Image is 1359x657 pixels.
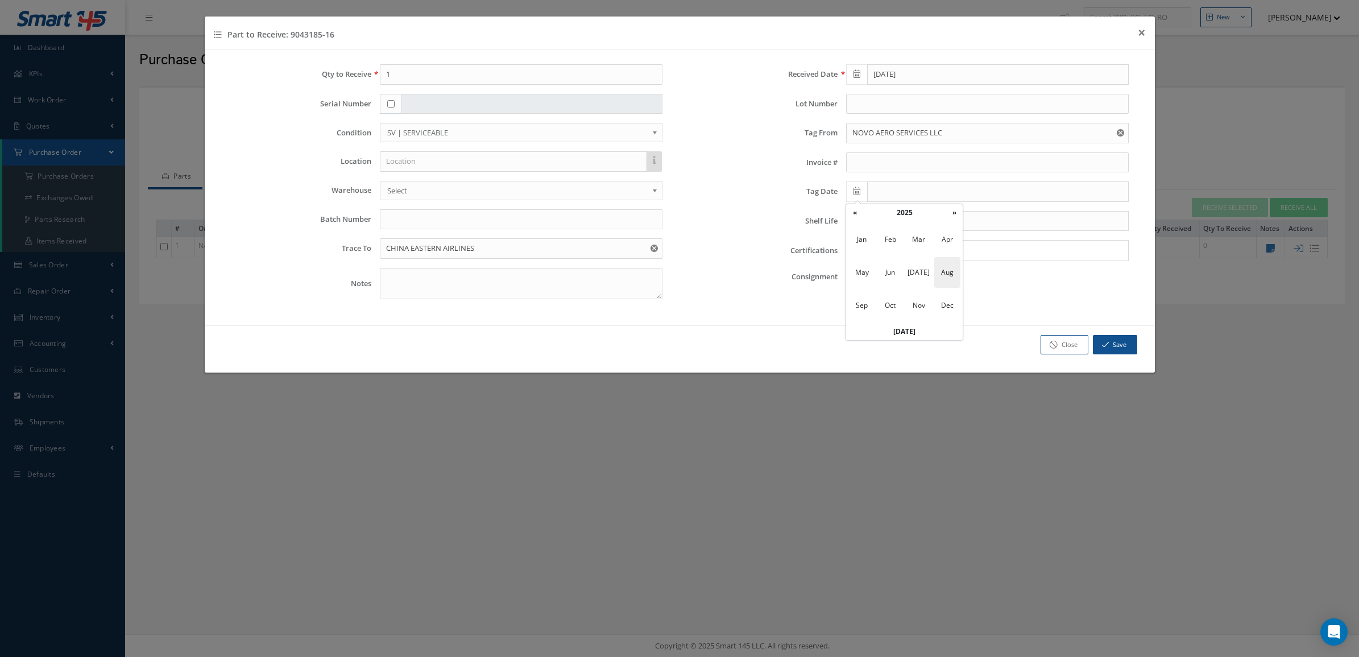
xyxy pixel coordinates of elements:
span: Dec [934,290,960,321]
label: Lot Number [688,100,838,108]
input: Location [380,151,647,172]
label: Serial Number [222,100,371,108]
input: Tag From [846,123,1129,143]
button: Reset [648,238,662,259]
span: Mar [906,224,932,255]
h4: Part to Receive: 9043185-16 [214,28,334,40]
span: Jan [849,224,875,255]
span: Nov [906,290,932,321]
input: Trace To [380,238,662,259]
button: Save [1093,335,1137,355]
span: Select [387,184,648,197]
label: Received Date [688,70,838,78]
span: Jun [877,257,904,288]
label: Certifications [688,246,838,255]
span: Aug [934,257,960,288]
svg: Reset [651,245,658,252]
span: Feb [877,224,904,255]
span: Sep [849,290,875,321]
span: Oct [877,290,904,321]
span: Apr [934,224,960,255]
label: Shelf Life [688,217,838,225]
label: Batch Number [222,215,371,224]
th: [DATE] [846,323,963,340]
span: SV | SERVICEABLE [387,126,648,139]
th: » [946,204,963,221]
label: Qty to Receive [222,70,371,78]
button: Reset [1114,123,1129,143]
label: Condition [222,129,371,137]
a: Close [1041,335,1088,355]
label: Tag From [688,129,838,137]
span: [DATE] [906,257,932,288]
div: Open Intercom Messenger [1320,618,1348,646]
label: Trace To [222,244,371,253]
label: Location [222,157,371,166]
th: « [846,204,863,221]
input: Search for option [848,245,1122,257]
label: Consignment [688,272,838,281]
label: Tag Date [688,187,838,196]
label: Notes [222,279,371,288]
label: Invoice # [688,158,838,167]
label: Warehouse [222,186,371,195]
th: 2025 [863,204,946,221]
svg: Reset [1117,129,1124,137]
span: × [1138,23,1146,42]
span: May [849,257,875,288]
